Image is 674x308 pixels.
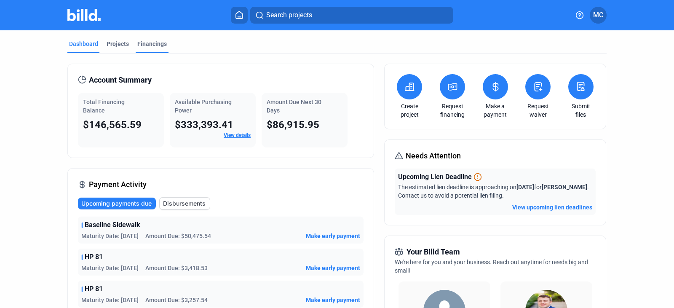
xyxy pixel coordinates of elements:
span: Maturity Date: [DATE] [81,296,139,304]
button: Make early payment [306,232,360,240]
span: $333,393.41 [175,119,233,131]
a: Request waiver [523,102,553,119]
a: Request financing [438,102,467,119]
div: Projects [107,40,129,48]
span: [DATE] [516,184,534,190]
a: Submit files [566,102,596,119]
span: $146,565.59 [83,119,142,131]
span: Amount Due Next 30 Days [267,99,321,114]
span: MC [593,10,603,20]
span: Total Financing Balance [83,99,125,114]
button: Search projects [250,7,453,24]
span: [PERSON_NAME] [542,184,587,190]
span: Amount Due: $3,257.54 [145,296,208,304]
span: HP 81 [85,284,103,294]
span: Amount Due: $3,418.53 [145,264,208,272]
button: View upcoming lien deadlines [512,203,592,212]
span: Disbursements [163,199,206,208]
button: Disbursements [159,197,210,210]
span: Payment Activity [89,179,147,190]
div: Dashboard [69,40,98,48]
div: Financings [137,40,167,48]
span: $86,915.95 [267,119,319,131]
span: Search projects [266,10,312,20]
span: Account Summary [89,74,152,86]
span: The estimated lien deadline is approaching on for . Contact us to avoid a potential lien filing. [398,184,589,199]
span: Your Billd Team [407,246,460,258]
span: Available Purchasing Power [175,99,232,114]
span: Upcoming payments due [81,199,152,208]
span: We're here for you and your business. Reach out anytime for needs big and small! [395,259,588,274]
span: HP 81 [85,252,103,262]
span: Baseline Sidewalk [85,220,140,230]
span: Maturity Date: [DATE] [81,264,139,272]
span: Upcoming Lien Deadline [398,172,472,182]
span: Needs Attention [406,150,461,162]
button: Make early payment [306,296,360,304]
a: Make a payment [481,102,510,119]
img: Billd Company Logo [67,9,101,21]
button: Upcoming payments due [78,198,156,209]
a: Create project [395,102,424,119]
button: MC [590,7,607,24]
a: View details [224,132,251,138]
span: Amount Due: $50,475.54 [145,232,211,240]
span: Maturity Date: [DATE] [81,232,139,240]
button: Make early payment [306,264,360,272]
